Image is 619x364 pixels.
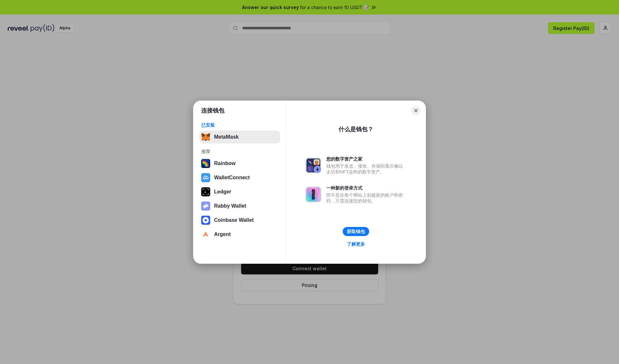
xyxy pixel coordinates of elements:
[306,158,321,173] img: svg+xml,%3Csvg%20xmlns%3D%22http%3A%2F%2Fwww.w3.org%2F2000%2Fsvg%22%20fill%3D%22none%22%20viewBox...
[347,229,365,234] div: 获取钱包
[201,159,210,168] img: svg+xml,%3Csvg%20width%3D%22120%22%20height%3D%22120%22%20viewBox%3D%220%200%20120%20120%22%20fil...
[214,175,250,181] div: WalletConnect
[199,200,280,212] button: Rabby Wallet
[201,107,224,114] h1: 连接钱包
[214,134,239,140] div: MetaMask
[214,231,231,237] div: Argent
[306,187,321,202] img: svg+xml,%3Csvg%20xmlns%3D%22http%3A%2F%2Fwww.w3.org%2F2000%2Fsvg%22%20fill%3D%22none%22%20viewBox...
[214,203,246,209] div: Rabby Wallet
[199,171,280,184] button: WalletConnect
[199,228,280,241] button: Argent
[214,161,236,166] div: Rainbow
[201,230,210,239] img: svg+xml,%3Csvg%20width%3D%2228%22%20height%3D%2228%22%20viewBox%3D%220%200%2028%2028%22%20fill%3D...
[201,133,210,142] img: svg+xml,%3Csvg%20fill%3D%22none%22%20height%3D%2233%22%20viewBox%3D%220%200%2035%2033%22%20width%...
[201,149,278,154] div: 推荐
[326,192,406,204] div: 而不是在每个网站上创建新的账户和密码，只需连接您的钱包。
[199,157,280,170] button: Rainbow
[326,185,406,191] div: 一种新的登录方式
[214,189,231,195] div: Ledger
[201,216,210,225] img: svg+xml,%3Csvg%20width%3D%2228%22%20height%3D%2228%22%20viewBox%3D%220%200%2028%2028%22%20fill%3D...
[326,163,406,175] div: 钱包用于发送、接收、存储和显示像以太坊和NFT这样的数字资产。
[199,131,280,143] button: MetaMask
[199,185,280,198] button: Ledger
[199,214,280,227] button: Coinbase Wallet
[326,156,406,162] div: 您的数字资产之家
[339,125,373,133] div: 什么是钱包？
[347,241,365,247] div: 了解更多
[343,227,369,236] button: 获取钱包
[201,122,278,128] div: 已安装
[411,106,420,115] button: Close
[201,173,210,182] img: svg+xml,%3Csvg%20width%3D%2228%22%20height%3D%2228%22%20viewBox%3D%220%200%2028%2028%22%20fill%3D...
[343,240,369,248] a: 了解更多
[214,217,254,223] div: Coinbase Wallet
[201,187,210,196] img: svg+xml,%3Csvg%20xmlns%3D%22http%3A%2F%2Fwww.w3.org%2F2000%2Fsvg%22%20width%3D%2228%22%20height%3...
[201,202,210,211] img: svg+xml,%3Csvg%20xmlns%3D%22http%3A%2F%2Fwww.w3.org%2F2000%2Fsvg%22%20fill%3D%22none%22%20viewBox...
